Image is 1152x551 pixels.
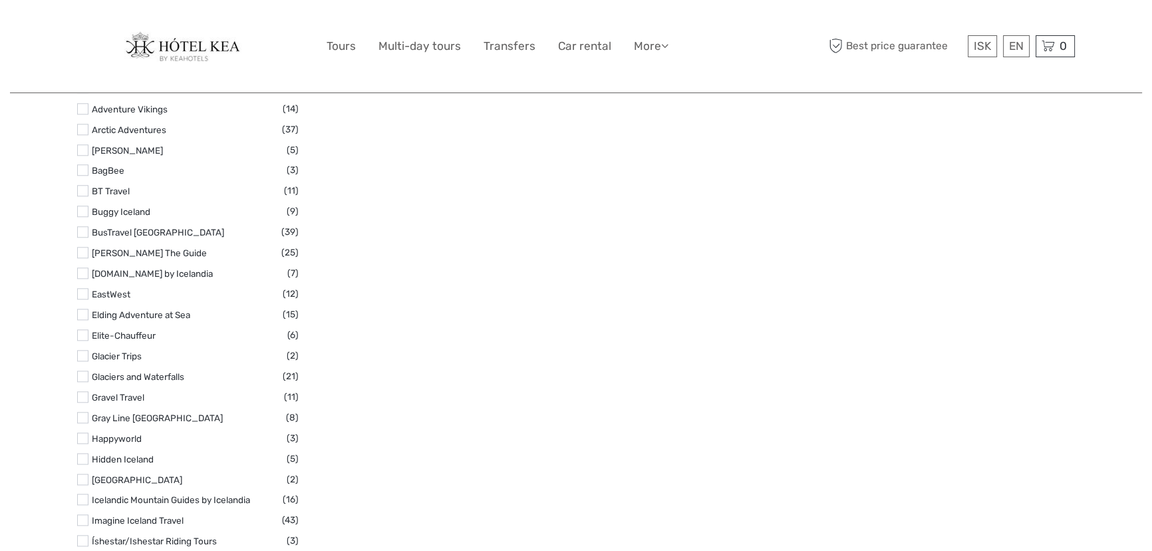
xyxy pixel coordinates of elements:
span: (11) [284,183,299,198]
a: Hidden Iceland [92,454,154,464]
a: Íshestar/Ishestar Riding Tours [92,536,217,546]
span: (12) [283,286,299,301]
a: Adventure Vikings [92,104,168,114]
button: Open LiveChat chat widget [153,21,169,37]
a: More [634,37,668,56]
span: (25) [281,245,299,260]
span: (2) [287,348,299,363]
span: (39) [281,224,299,240]
span: (3) [287,162,299,178]
span: (9) [287,204,299,219]
span: Best price guarantee [825,35,964,57]
a: Imagine Iceland Travel [92,515,184,526]
a: [PERSON_NAME] The Guide [92,248,207,258]
a: Buggy Iceland [92,206,150,217]
span: (3) [287,431,299,446]
a: [PERSON_NAME] [92,145,163,156]
a: Glacier Trips [92,351,142,361]
span: ISK [974,39,991,53]
span: (7) [287,266,299,281]
span: 0 [1058,39,1069,53]
a: Activity [GEOGRAPHIC_DATA] by Icelandia [92,83,265,94]
span: (5) [287,451,299,466]
span: (5) [287,142,299,158]
span: (6) [287,327,299,343]
a: Icelandic Mountain Guides by Icelandia [92,494,250,505]
span: (14) [283,101,299,116]
a: Elite-Chauffeur [92,330,156,341]
div: EN [1003,35,1030,57]
a: Multi-day tours [378,37,461,56]
a: Tours [327,37,356,56]
img: 141-ff6c57a7-291f-4a61-91e4-c46f458f029f_logo_big.jpg [124,32,252,61]
a: EastWest [92,289,130,299]
p: We're away right now. Please check back later! [19,23,150,34]
span: (3) [287,533,299,548]
span: (2) [287,472,299,487]
span: (8) [286,410,299,425]
a: [DOMAIN_NAME] by Icelandia [92,268,213,279]
a: Car rental [558,37,611,56]
span: (37) [282,122,299,137]
a: BT Travel [92,186,130,196]
a: Glaciers and Waterfalls [92,371,184,382]
span: (15) [283,307,299,322]
span: (11) [284,389,299,405]
span: (16) [283,492,299,507]
a: Elding Adventure at Sea [92,309,190,320]
a: BagBee [92,165,124,176]
a: Gravel Travel [92,392,144,403]
a: Happyworld [92,433,142,444]
span: (21) [283,369,299,384]
a: Gray Line [GEOGRAPHIC_DATA] [92,413,223,423]
a: Transfers [484,37,535,56]
a: Arctic Adventures [92,124,166,135]
a: BusTravel [GEOGRAPHIC_DATA] [92,227,224,238]
span: (43) [282,512,299,528]
a: [GEOGRAPHIC_DATA] [92,474,182,485]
